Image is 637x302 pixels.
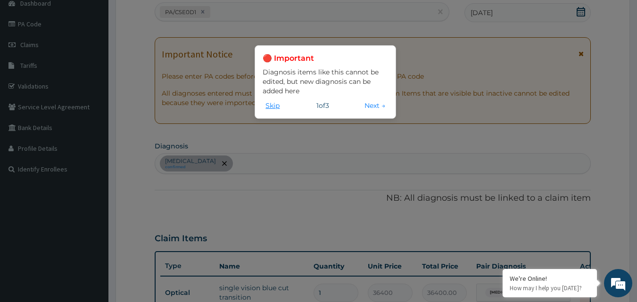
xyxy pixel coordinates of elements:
[263,100,282,111] button: Skip
[510,274,590,283] div: We're Online!
[263,67,388,96] p: Diagnosis items like this cannot be edited, but new diagnosis can be added here
[316,101,329,110] span: 1 of 3
[5,202,180,235] textarea: Type your message and hit 'Enter'
[49,53,158,65] div: Chat with us now
[263,53,388,64] h3: 🔴 Important
[155,5,177,27] div: Minimize live chat window
[55,91,130,186] span: We're online!
[17,47,38,71] img: d_794563401_company_1708531726252_794563401
[362,100,388,111] button: Next →
[510,284,590,292] p: How may I help you today?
